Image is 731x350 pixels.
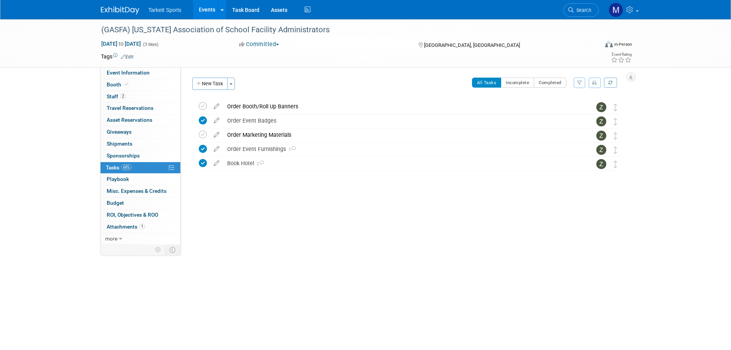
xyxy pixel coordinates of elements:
td: Tags [101,53,134,60]
a: Booth [101,79,180,91]
a: Attachments1 [101,221,180,233]
a: Giveaways [101,126,180,138]
span: ROI, Objectives & ROO [107,212,158,218]
span: Asset Reservations [107,117,152,123]
a: Budget [101,197,180,209]
img: Mathieu Martel [609,3,623,17]
span: Booth [107,81,130,88]
span: to [117,41,125,47]
a: Playbook [101,174,180,185]
a: Misc. Expenses & Credits [101,186,180,197]
a: ROI, Objectives & ROO [101,209,180,221]
div: Event Rating [611,53,632,56]
i: Move task [614,161,617,168]
a: Sponsorships [101,150,180,162]
img: Format-Inperson.png [605,41,613,47]
a: Event Information [101,67,180,79]
span: Tasks [106,164,132,171]
button: New Task [192,78,228,90]
td: Personalize Event Tab Strip [152,245,165,255]
span: Event Information [107,70,150,76]
a: Tasks60% [101,162,180,174]
span: Travel Reservations [107,105,153,111]
i: Booth reservation complete [125,82,129,86]
a: edit [210,117,223,124]
a: Refresh [604,78,617,88]
img: ExhibitDay [101,7,139,14]
i: Move task [614,132,617,139]
span: more [105,236,117,242]
img: Zak Sigler [596,145,606,155]
a: edit [210,103,223,110]
span: Sponsorships [107,153,140,159]
button: All Tasks [472,78,502,88]
button: Committed [236,40,282,48]
a: edit [210,160,223,167]
a: Edit [121,54,134,60]
div: Order Booth/Roll Up Banners [223,100,581,113]
span: 2 [120,93,126,99]
div: Order Event Furnishings [223,143,581,156]
span: Playbook [107,176,129,182]
span: Giveaways [107,129,132,135]
span: 2 [254,161,264,166]
span: Search [574,7,591,13]
a: Staff2 [101,91,180,103]
i: Move task [614,146,617,154]
img: Zak Sigler [596,102,606,112]
a: Asset Reservations [101,114,180,126]
span: Misc. Expenses & Credits [107,188,167,194]
span: [GEOGRAPHIC_DATA], [GEOGRAPHIC_DATA] [424,42,520,48]
span: Staff [107,93,126,100]
div: Event Format [553,40,632,51]
a: more [101,233,180,245]
button: Incomplete [501,78,534,88]
span: (3 days) [142,42,158,47]
span: 1 [286,147,296,152]
div: Order Event Badges [223,114,581,127]
span: [DATE] [DATE] [101,40,141,47]
div: Book Hotel [223,157,581,170]
img: Zak Sigler [596,116,606,126]
a: Shipments [101,138,180,150]
span: 60% [121,164,132,170]
a: edit [210,131,223,138]
span: 1 [139,224,145,229]
a: Travel Reservations [101,103,180,114]
span: Shipments [107,141,132,147]
i: Move task [614,118,617,125]
span: Tarkett Sports [149,7,182,13]
img: Zak Sigler [596,131,606,141]
div: Order Marketing Materials [223,128,581,141]
i: Move task [614,104,617,111]
div: (GASFA) [US_STATE] Association of School Facility Administrators [99,23,587,37]
img: Zak Sigler [596,159,606,169]
td: Toggle Event Tabs [165,245,180,255]
a: Search [563,3,599,17]
a: edit [210,146,223,153]
span: Attachments [107,224,145,230]
span: Budget [107,200,124,206]
button: Completed [534,78,566,88]
div: In-Person [614,41,632,47]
